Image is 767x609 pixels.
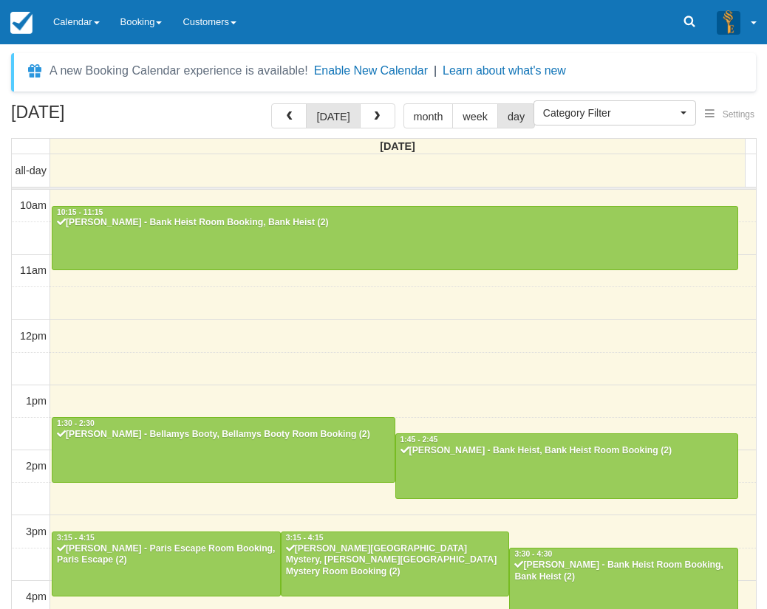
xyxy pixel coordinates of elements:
[380,140,415,152] span: [DATE]
[514,550,552,558] span: 3:30 - 4:30
[395,433,739,498] a: 1:45 - 2:45[PERSON_NAME] - Bank Heist, Bank Heist Room Booking (2)
[306,103,360,128] button: [DATE]
[16,165,47,176] span: all-day
[57,534,95,542] span: 3:15 - 4:15
[26,591,47,602] span: 4pm
[285,543,505,579] div: [PERSON_NAME][GEOGRAPHIC_DATA] Mystery, [PERSON_NAME][GEOGRAPHIC_DATA] Mystery Room Booking (2)
[20,199,47,211] span: 10am
[52,206,738,271] a: 10:15 - 11:15[PERSON_NAME] - Bank Heist Room Booking, Bank Heist (2)
[534,100,696,125] button: Category Filter
[696,104,763,125] button: Settings
[443,64,566,77] a: Learn about what's new
[57,419,95,427] span: 1:30 - 2:30
[400,445,734,457] div: [PERSON_NAME] - Bank Heist, Bank Heist Room Booking (2)
[452,103,498,128] button: week
[543,106,677,120] span: Category Filter
[286,534,324,542] span: 3:15 - 4:15
[56,429,391,441] div: [PERSON_NAME] - Bellamys Booty, Bellamys Booty Room Booking (2)
[281,531,510,596] a: 3:15 - 4:15[PERSON_NAME][GEOGRAPHIC_DATA] Mystery, [PERSON_NAME][GEOGRAPHIC_DATA] Mystery Room Bo...
[11,103,198,131] h2: [DATE]
[514,560,734,583] div: [PERSON_NAME] - Bank Heist Room Booking, Bank Heist (2)
[26,526,47,537] span: 3pm
[717,10,740,34] img: A3
[434,64,437,77] span: |
[52,417,395,482] a: 1:30 - 2:30[PERSON_NAME] - Bellamys Booty, Bellamys Booty Room Booking (2)
[56,543,276,567] div: [PERSON_NAME] - Paris Escape Room Booking, Paris Escape (2)
[26,395,47,407] span: 1pm
[497,103,535,128] button: day
[10,12,33,34] img: checkfront-main-nav-mini-logo.png
[20,330,47,342] span: 12pm
[26,460,47,472] span: 2pm
[723,109,754,120] span: Settings
[56,217,734,229] div: [PERSON_NAME] - Bank Heist Room Booking, Bank Heist (2)
[52,531,281,596] a: 3:15 - 4:15[PERSON_NAME] - Paris Escape Room Booking, Paris Escape (2)
[314,63,428,78] button: Enable New Calendar
[50,62,308,80] div: A new Booking Calendar experience is available!
[403,103,454,128] button: month
[400,436,438,444] span: 1:45 - 2:45
[20,264,47,276] span: 11am
[57,208,103,216] span: 10:15 - 11:15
